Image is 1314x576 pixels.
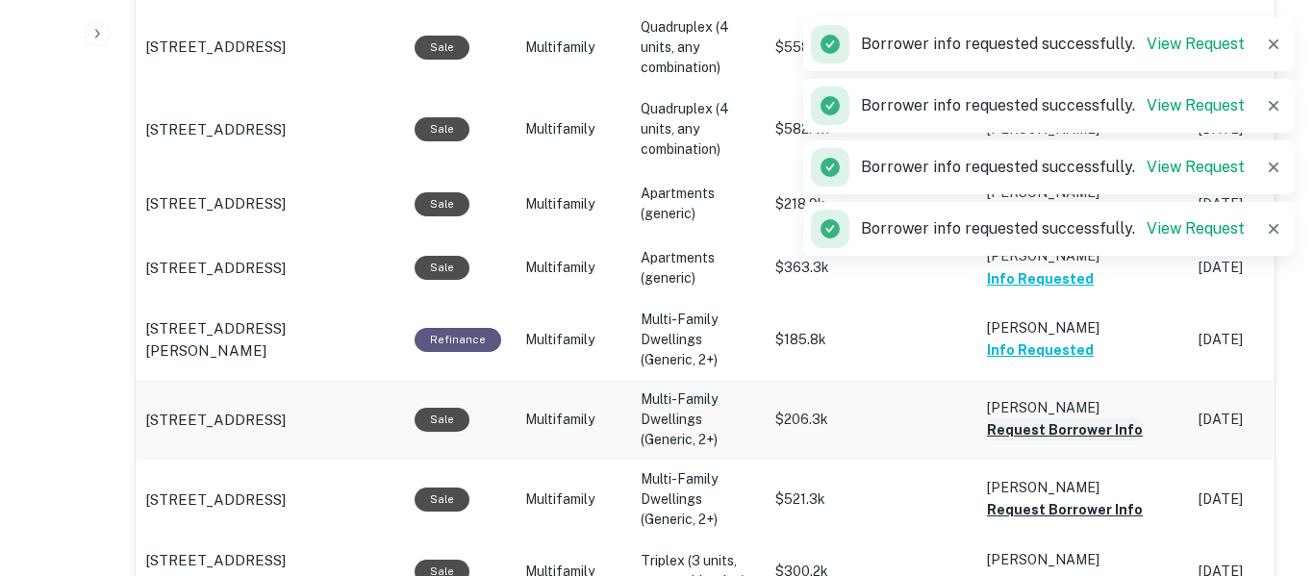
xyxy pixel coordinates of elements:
[775,119,968,139] p: $582.4k
[987,549,1179,570] p: [PERSON_NAME]
[641,389,756,450] p: Multi-Family Dwellings (Generic, 2+)
[415,256,469,280] div: Sale
[861,156,1245,179] p: Borrower info requested successfully.
[641,248,756,288] p: Apartments (generic)
[145,36,286,59] p: [STREET_ADDRESS]
[1147,158,1245,176] a: View Request
[415,488,469,512] div: Sale
[987,317,1179,338] p: [PERSON_NAME]
[861,94,1245,117] p: Borrower info requested successfully.
[145,192,395,215] a: [STREET_ADDRESS]
[641,310,756,370] p: Multi-Family Dwellings (Generic, 2+)
[987,338,1094,362] button: Info Requested
[775,38,968,58] p: $558.8k
[415,408,469,432] div: Sale
[145,118,286,141] p: [STREET_ADDRESS]
[525,330,621,350] p: Multifamily
[987,498,1143,521] button: Request Borrower Info
[641,17,756,78] p: Quadruplex (4 units, any combination)
[1218,422,1314,514] iframe: Chat Widget
[775,410,968,430] p: $206.3k
[525,258,621,278] p: Multifamily
[145,36,395,59] a: [STREET_ADDRESS]
[145,257,286,280] p: [STREET_ADDRESS]
[145,118,395,141] a: [STREET_ADDRESS]
[1147,219,1245,238] a: View Request
[145,488,395,512] a: [STREET_ADDRESS]
[415,192,469,216] div: Sale
[525,410,621,430] p: Multifamily
[145,317,395,363] a: [STREET_ADDRESS][PERSON_NAME]
[415,117,469,141] div: Sale
[145,409,286,432] p: [STREET_ADDRESS]
[145,257,395,280] a: [STREET_ADDRESS]
[145,192,286,215] p: [STREET_ADDRESS]
[641,184,756,224] p: Apartments (generic)
[775,258,968,278] p: $363.3k
[775,330,968,350] p: $185.8k
[525,119,621,139] p: Multifamily
[1147,96,1245,114] a: View Request
[525,489,621,510] p: Multifamily
[525,38,621,58] p: Multifamily
[415,328,501,352] div: This loan purpose was for refinancing
[641,99,756,160] p: Quadruplex (4 units, any combination)
[1147,35,1245,53] a: View Request
[775,194,968,214] p: $218.9k
[415,36,469,60] div: Sale
[861,33,1245,56] p: Borrower info requested successfully.
[525,194,621,214] p: Multifamily
[861,217,1245,240] p: Borrower info requested successfully.
[987,267,1094,290] button: Info Requested
[145,409,395,432] a: [STREET_ADDRESS]
[987,477,1179,498] p: [PERSON_NAME]
[641,469,756,530] p: Multi-Family Dwellings (Generic, 2+)
[987,397,1179,418] p: [PERSON_NAME]
[145,488,286,512] p: [STREET_ADDRESS]
[775,489,968,510] p: $521.3k
[987,418,1143,441] button: Request Borrower Info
